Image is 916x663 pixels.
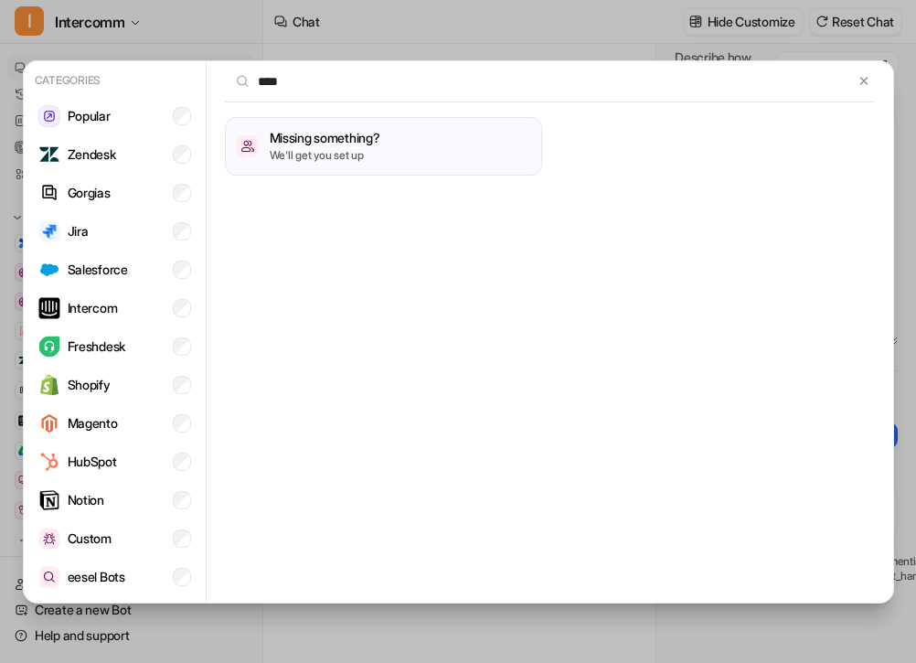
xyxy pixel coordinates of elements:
img: /missing-something [237,135,259,157]
p: Intercom [68,298,118,317]
p: Salesforce [68,260,128,279]
h3: Missing something? [270,128,380,147]
p: Zendesk [68,144,116,164]
button: /missing-somethingMissing something?We'll get you set up [225,117,543,176]
p: Gorgias [68,183,111,202]
p: Freshdesk [68,337,125,356]
p: Magento [68,413,118,433]
p: HubSpot [68,452,117,471]
p: Popular [68,106,111,125]
p: Notion [68,490,104,509]
p: Shopify [68,375,111,394]
p: Custom [68,529,112,548]
p: We'll get you set up [270,147,380,164]
p: eesel Bots [68,567,125,586]
p: Jira [68,221,89,241]
p: Categories [31,69,198,92]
